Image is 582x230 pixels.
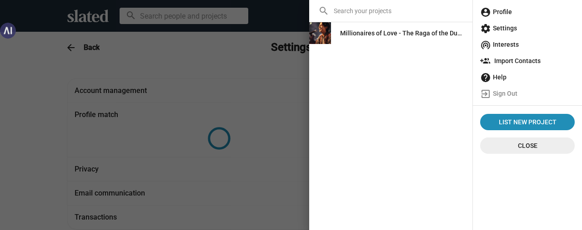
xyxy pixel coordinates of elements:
mat-icon: exit_to_app [480,88,491,99]
div: Millionaires of Love - The Raga of the Dunes [340,25,465,41]
a: Sign Out [477,85,578,102]
mat-icon: help [480,72,491,83]
span: Interests [480,36,575,53]
mat-icon: wifi_tethering [480,39,491,50]
mat-icon: search [318,5,329,16]
span: Close [487,137,567,154]
button: Close [480,137,575,154]
mat-icon: settings [480,23,491,34]
a: Settings [477,20,578,36]
span: Settings [480,20,575,36]
span: Import Contacts [480,53,575,69]
a: Help [477,69,578,85]
a: Import Contacts [477,53,578,69]
a: List New Project [480,114,575,130]
img: Millionaires of Love - The Raga of the Dunes [309,22,331,44]
span: Sign Out [480,85,575,102]
a: Profile [477,4,578,20]
span: Profile [480,4,575,20]
mat-icon: account_circle [480,7,491,18]
a: Interests [477,36,578,53]
a: Millionaires of Love - The Raga of the Dunes [333,25,472,41]
span: List New Project [484,114,571,130]
span: Help [480,69,575,85]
